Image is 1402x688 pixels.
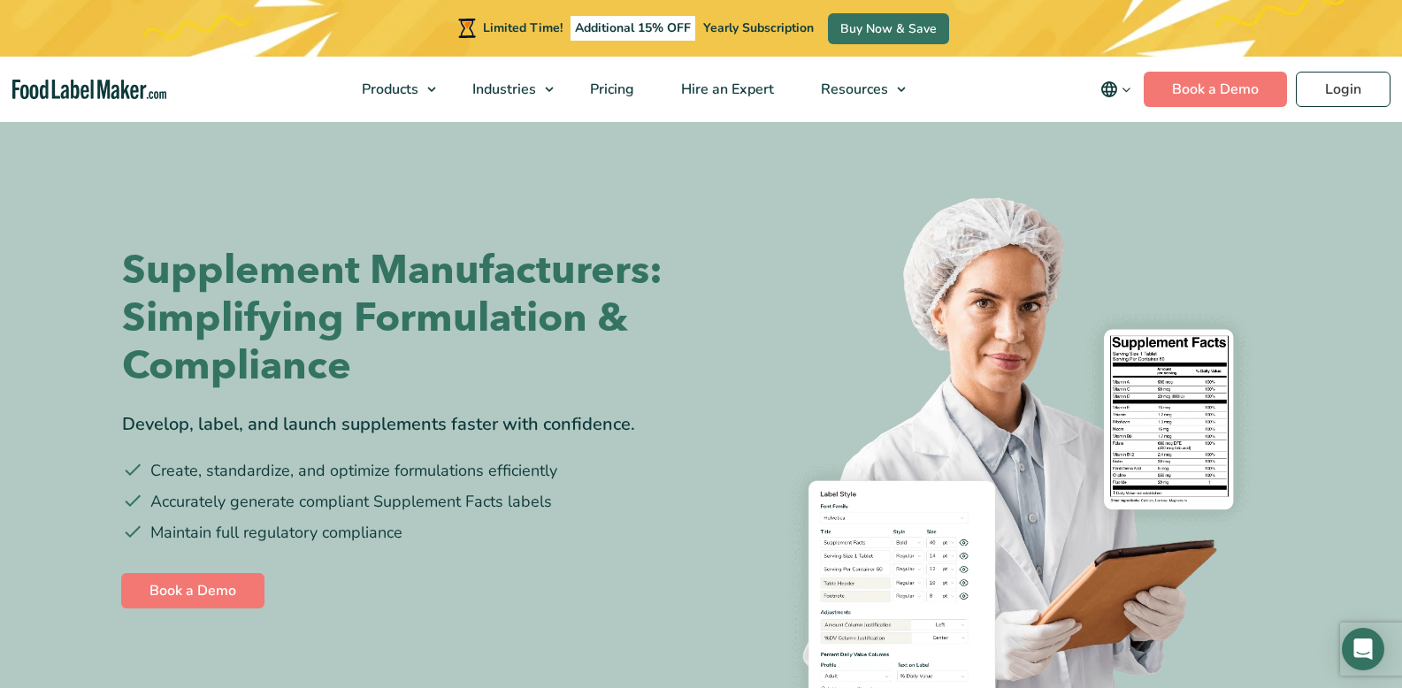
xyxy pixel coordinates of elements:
a: Pricing [567,57,654,122]
a: Login [1296,72,1391,107]
h1: Supplement Manufacturers: Simplifying Formulation & Compliance [122,247,688,390]
a: Book a Demo [121,573,264,608]
span: Products [356,80,420,99]
span: Hire an Expert [676,80,776,99]
span: Resources [816,80,890,99]
a: Buy Now & Save [828,13,949,44]
div: Open Intercom Messenger [1342,628,1384,670]
span: Industries [467,80,538,99]
a: Resources [798,57,915,122]
li: Create, standardize, and optimize formulations efficiently [122,459,688,483]
span: Pricing [585,80,636,99]
span: Yearly Subscription [703,19,814,36]
span: Additional 15% OFF [571,16,695,41]
li: Accurately generate compliant Supplement Facts labels [122,490,688,514]
a: Industries [449,57,563,122]
span: Limited Time! [483,19,563,36]
div: Develop, label, and launch supplements faster with confidence. [122,411,688,438]
a: Products [339,57,445,122]
a: Hire an Expert [658,57,793,122]
a: Book a Demo [1144,72,1287,107]
li: Maintain full regulatory compliance [122,521,688,545]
